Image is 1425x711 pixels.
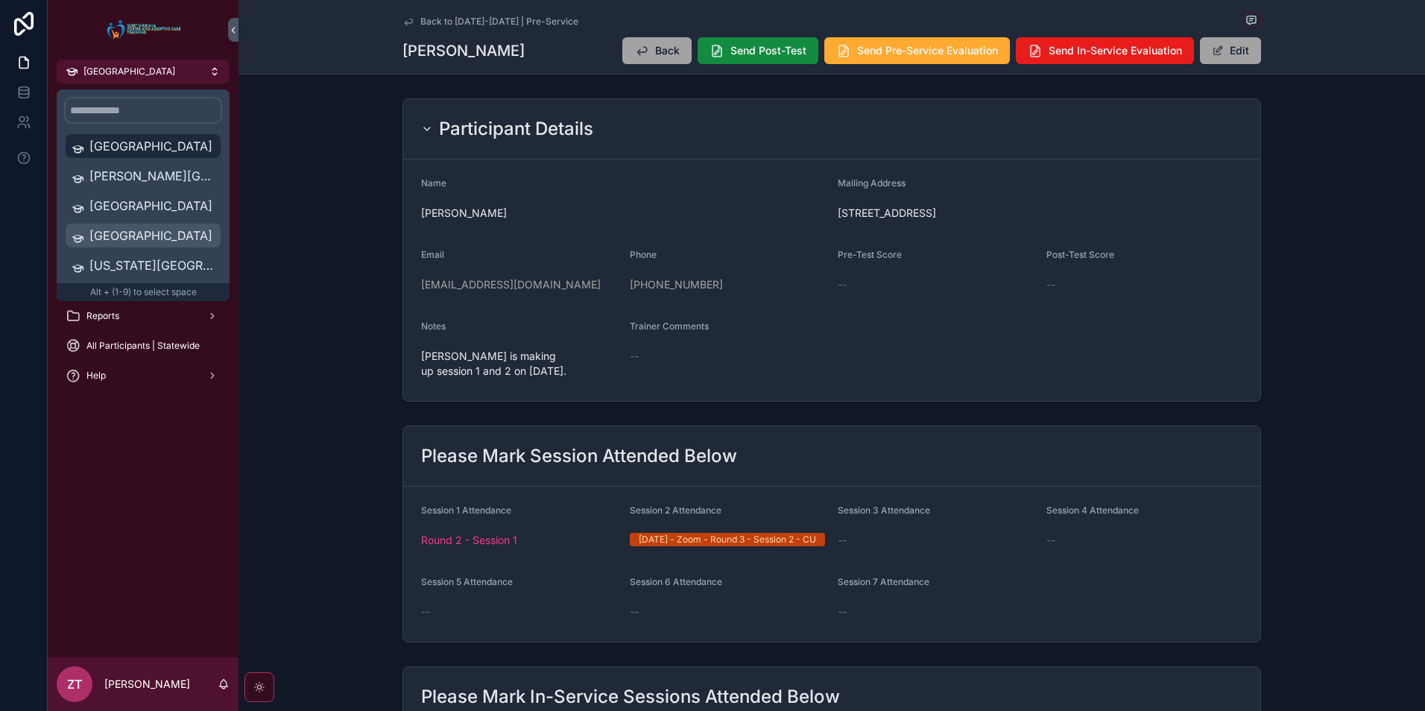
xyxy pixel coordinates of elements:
[421,576,513,587] span: Session 5 Attendance
[838,177,906,189] span: Mailing Address
[838,249,902,260] span: Pre-Test Score
[89,137,215,155] span: [GEOGRAPHIC_DATA]
[103,18,184,42] img: App logo
[89,197,215,215] span: [GEOGRAPHIC_DATA]
[1046,277,1055,292] span: --
[421,320,446,332] span: Notes
[698,37,818,64] button: Send Post-Test
[57,362,230,389] a: Help
[838,604,847,619] span: --
[421,604,430,619] span: --
[1049,43,1182,58] span: Send In-Service Evaluation
[838,277,847,292] span: --
[1016,37,1194,64] button: Send In-Service Evaluation
[421,349,618,379] span: [PERSON_NAME] is making up session 1 and 2 on [DATE].
[838,206,1242,221] span: [STREET_ADDRESS]
[655,43,680,58] span: Back
[421,249,444,260] span: Email
[57,303,230,329] a: Reports
[421,505,511,516] span: Session 1 Attendance
[402,40,525,61] h1: [PERSON_NAME]
[439,117,593,141] h2: Participant Details
[630,249,657,260] span: Phone
[622,37,692,64] button: Back
[824,37,1010,64] button: Send Pre-Service Evaluation
[104,677,190,692] p: [PERSON_NAME]
[48,83,238,408] div: scrollable content
[421,177,446,189] span: Name
[83,66,175,78] span: [GEOGRAPHIC_DATA]
[420,16,578,28] span: Back to [DATE]-[DATE] | Pre-Service
[421,277,601,292] a: [EMAIL_ADDRESS][DOMAIN_NAME]
[89,227,215,244] span: [GEOGRAPHIC_DATA]
[838,576,929,587] span: Session 7 Attendance
[86,340,200,352] span: All Participants | Statewide
[57,332,230,359] a: All Participants | Statewide
[421,206,826,221] span: [PERSON_NAME]
[630,277,723,292] a: [PHONE_NUMBER]
[630,604,639,619] span: --
[630,320,709,332] span: Trainer Comments
[57,60,230,83] button: [GEOGRAPHIC_DATA]
[730,43,806,58] span: Send Post-Test
[402,16,578,28] a: Back to [DATE]-[DATE] | Pre-Service
[1046,505,1139,516] span: Session 4 Attendance
[89,167,215,185] span: [PERSON_NAME][GEOGRAPHIC_DATA]
[630,349,639,364] span: --
[89,256,215,274] span: [US_STATE][GEOGRAPHIC_DATA]
[1046,533,1055,548] span: --
[838,533,847,548] span: --
[57,283,230,301] p: Alt + (1-9) to select space
[630,505,721,516] span: Session 2 Attendance
[838,505,930,516] span: Session 3 Attendance
[1046,249,1114,260] span: Post-Test Score
[1200,37,1261,64] button: Edit
[639,533,816,546] div: [DATE] - Zoom - Round 3 - Session 2 - CU
[857,43,998,58] span: Send Pre-Service Evaluation
[421,444,737,468] h2: Please Mark Session Attended Below
[86,370,106,382] span: Help
[630,576,722,587] span: Session 6 Attendance
[421,685,840,709] h2: Please Mark In-Service Sessions Attended Below
[67,675,82,693] span: ZT
[421,533,517,548] a: Round 2 - Session 1
[86,310,119,322] span: Reports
